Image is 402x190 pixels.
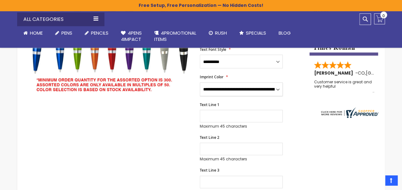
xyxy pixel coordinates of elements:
[17,12,104,26] div: All Categories
[30,30,43,36] span: Home
[233,26,272,40] a: Specials
[246,30,266,36] span: Specials
[200,102,219,107] span: Text Line 1
[382,13,385,19] span: 0
[200,74,223,80] span: Imprint Color
[319,107,379,118] img: 4pens.com widget logo
[357,70,365,76] span: CO
[91,30,108,36] span: Pencils
[200,47,226,52] span: Text Font Style
[200,168,219,173] span: Text Line 3
[200,157,283,162] p: Maximum 45 characters
[61,30,72,36] span: Pens
[154,30,196,42] span: 4PROMOTIONAL ITEMS
[115,26,148,46] a: 4Pens4impact
[121,30,142,42] span: 4Pens 4impact
[203,26,233,40] a: Rush
[314,80,374,93] div: Customer service is great and very helpful
[319,114,379,119] a: 4pens.com certificate URL
[17,26,49,40] a: Home
[215,30,227,36] span: Rush
[200,135,219,140] span: Text Line 2
[272,26,297,40] a: Blog
[279,30,291,36] span: Blog
[79,26,115,40] a: Pencils
[314,70,355,76] span: [PERSON_NAME]
[49,26,79,40] a: Pens
[200,124,283,129] p: Maximum 45 characters
[374,13,385,24] a: 0
[148,26,203,46] a: 4PROMOTIONALITEMS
